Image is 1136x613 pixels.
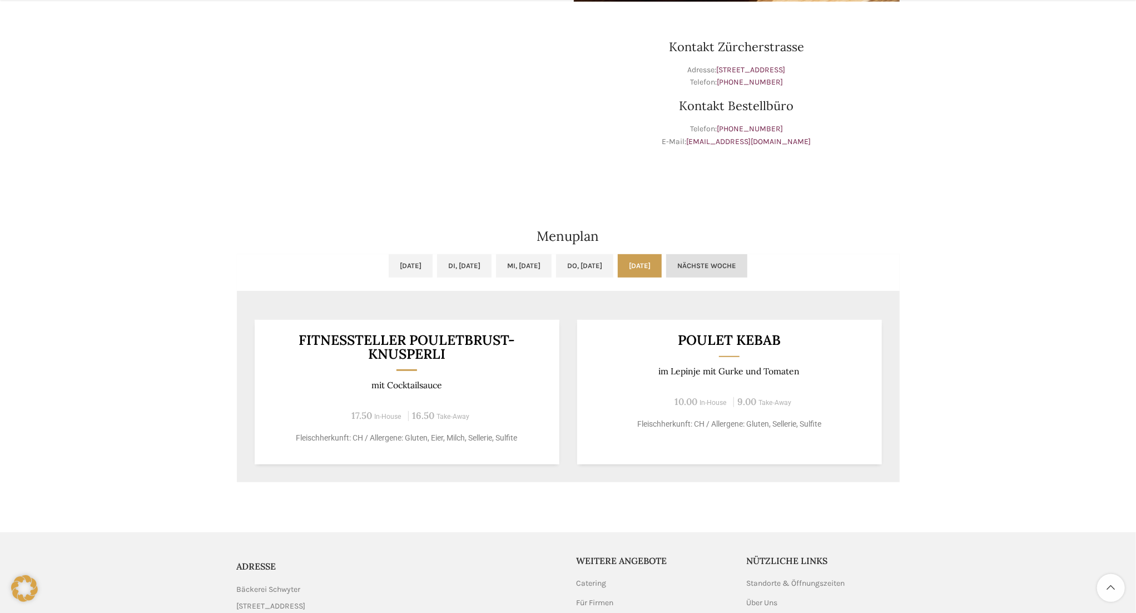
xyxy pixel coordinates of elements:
a: Scroll to top button [1097,574,1125,602]
iframe: schwyter zürcherstrasse 33 [237,13,563,180]
h3: Poulet Kebab [591,333,868,347]
a: Catering [577,578,608,589]
span: In-House [700,399,727,407]
span: Take-Away [437,413,470,421]
span: [STREET_ADDRESS] [237,600,306,612]
a: Mi, [DATE] [496,254,552,278]
p: Fleischherkunft: CH / Allergene: Gluten, Sellerie, Sulfite [591,418,868,430]
h3: Kontakt Bestellbüro [574,100,900,112]
a: Nächste Woche [666,254,747,278]
a: [EMAIL_ADDRESS][DOMAIN_NAME] [687,137,811,146]
span: 10.00 [675,396,698,408]
h3: Fitnessteller Pouletbrust-Knusperli [268,333,545,360]
a: [DATE] [618,254,662,278]
a: Do, [DATE] [556,254,613,278]
h5: Weitere Angebote [577,555,730,567]
p: Fleischherkunft: CH / Allergene: Gluten, Eier, Milch, Sellerie, Sulfite [268,432,545,444]
a: [DATE] [389,254,433,278]
span: Take-Away [759,399,792,407]
a: Über Uns [746,597,778,609]
a: Für Firmen [577,597,615,609]
h5: Nützliche Links [746,555,900,567]
span: ADRESSE [237,561,276,572]
h3: Kontakt Zürcherstrasse [574,41,900,53]
a: [PHONE_NUMBER] [717,77,783,87]
span: Bäckerei Schwyter [237,584,301,596]
p: Adresse: Telefon: [574,64,900,89]
p: Telefon: E-Mail: [574,123,900,148]
span: 16.50 [413,409,435,422]
h2: Menuplan [237,230,900,243]
a: [STREET_ADDRESS] [717,65,786,75]
span: In-House [375,413,402,421]
p: mit Cocktailsauce [268,380,545,390]
a: [PHONE_NUMBER] [717,124,783,134]
p: im Lepinje mit Gurke und Tomaten [591,366,868,377]
a: Di, [DATE] [437,254,492,278]
span: 17.50 [352,409,373,422]
span: 9.00 [738,396,757,408]
a: Standorte & Öffnungszeiten [746,578,846,589]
